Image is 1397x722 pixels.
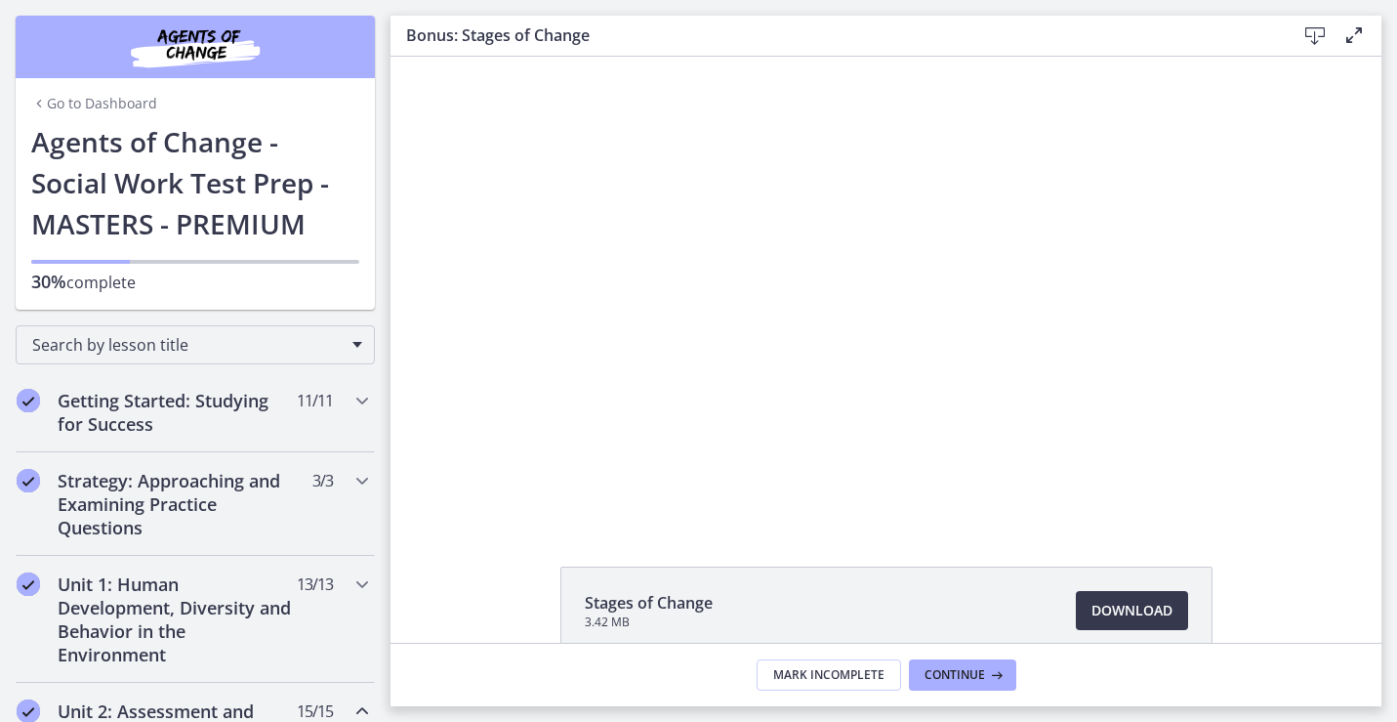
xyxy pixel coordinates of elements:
span: Mark Incomplete [773,667,884,683]
span: 3 / 3 [312,469,333,492]
p: complete [31,270,359,294]
a: Go to Dashboard [31,94,157,113]
span: Stages of Change [585,591,713,615]
h1: Agents of Change - Social Work Test Prep - MASTERS - PREMIUM [31,121,359,244]
a: Download [1076,591,1188,630]
h3: Bonus: Stages of Change [406,23,1264,47]
i: Completed [17,573,40,596]
span: 11 / 11 [297,389,333,412]
span: 30% [31,270,66,293]
button: Mark Incomplete [757,659,901,691]
div: Search by lesson title [16,325,375,364]
h2: Getting Started: Studying for Success [58,389,296,436]
h2: Strategy: Approaching and Examining Practice Questions [58,469,296,539]
button: Continue [909,659,1016,691]
img: Agents of Change [78,23,312,70]
span: Continue [924,667,985,683]
span: Search by lesson title [32,334,343,356]
i: Completed [17,469,40,492]
iframe: Video Lesson [390,57,1381,522]
span: 13 / 13 [297,573,333,596]
span: 3.42 MB [585,615,713,630]
i: Completed [17,389,40,412]
span: Download [1091,599,1172,622]
h2: Unit 1: Human Development, Diversity and Behavior in the Environment [58,573,296,666]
